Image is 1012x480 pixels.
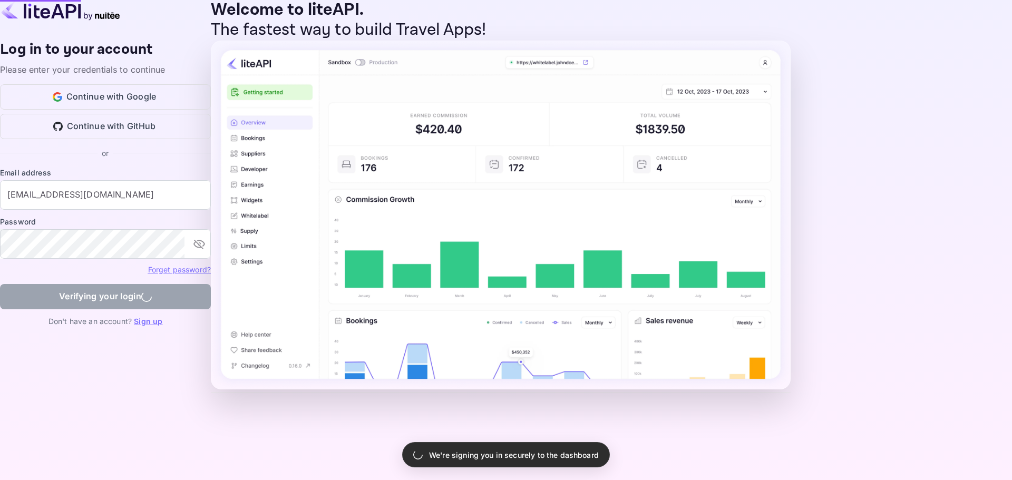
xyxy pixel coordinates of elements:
a: Forget password? [148,265,211,274]
p: The fastest way to build Travel Apps! [211,20,791,40]
p: or [102,148,109,159]
button: toggle password visibility [189,233,210,254]
a: Sign up [134,317,162,326]
a: Forget password? [148,264,211,275]
img: liteAPI Dashboard Preview [211,41,791,389]
p: We're signing you in securely to the dashboard [429,449,599,461]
